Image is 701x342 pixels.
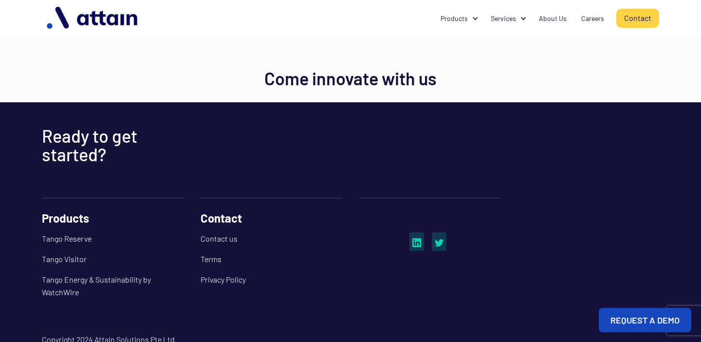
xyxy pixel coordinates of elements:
[616,9,659,28] a: Contact
[42,3,144,34] img: logo
[42,249,184,269] a: Tango Visitor
[441,14,468,23] div: Products
[539,14,567,23] div: About Us
[264,69,437,88] h2: Come innovate with us
[574,9,611,28] a: Careers
[599,308,691,332] a: REQUEST A DEMO
[42,208,184,228] div: Products
[491,14,516,23] div: Services
[42,127,188,164] h2: Ready to get started?
[42,228,184,249] a: Tango Reserve
[42,269,184,303] a: Tango Energy & Sustainability by WatchWire
[581,14,604,23] div: Careers
[433,9,483,28] div: Products
[201,208,342,228] div: Contact
[201,228,342,249] a: Contact us
[201,249,342,269] a: Terms
[201,269,342,290] a: Privacy Policy
[483,9,532,28] div: Services
[532,9,574,28] a: About Us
